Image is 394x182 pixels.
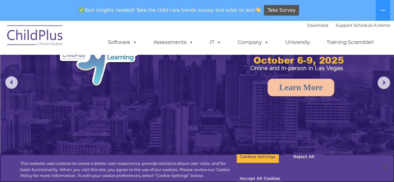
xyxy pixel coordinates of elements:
[307,23,390,28] font: |
[147,36,200,49] a: Assessments
[268,5,296,16] span: Take Survey
[307,23,328,28] a: Download
[20,161,236,179] div: This website uses cookies to create a better user experience, provide statistics about user visit...
[236,150,279,163] button: Cookies Settings
[377,161,391,175] button: Close
[79,7,84,12] img: ✅
[256,7,260,12] img: 👏
[87,67,113,71] span: Phone number
[336,23,352,28] a: Support
[354,23,390,28] a: Schedule A Demo
[231,36,275,49] a: Company
[320,36,380,49] a: Training Scramble!!
[284,150,323,163] button: Reject All
[4,21,66,52] img: ChildPlus by Procare Solutions
[77,4,263,16] span: Your insights needed! Take the child care trends survey and enter to win!
[279,36,316,49] a: University
[102,36,143,49] a: Software
[264,5,299,16] a: Take Survey
[268,79,334,96] a: Learn More
[87,41,106,46] span: Last name
[204,36,227,49] a: IT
